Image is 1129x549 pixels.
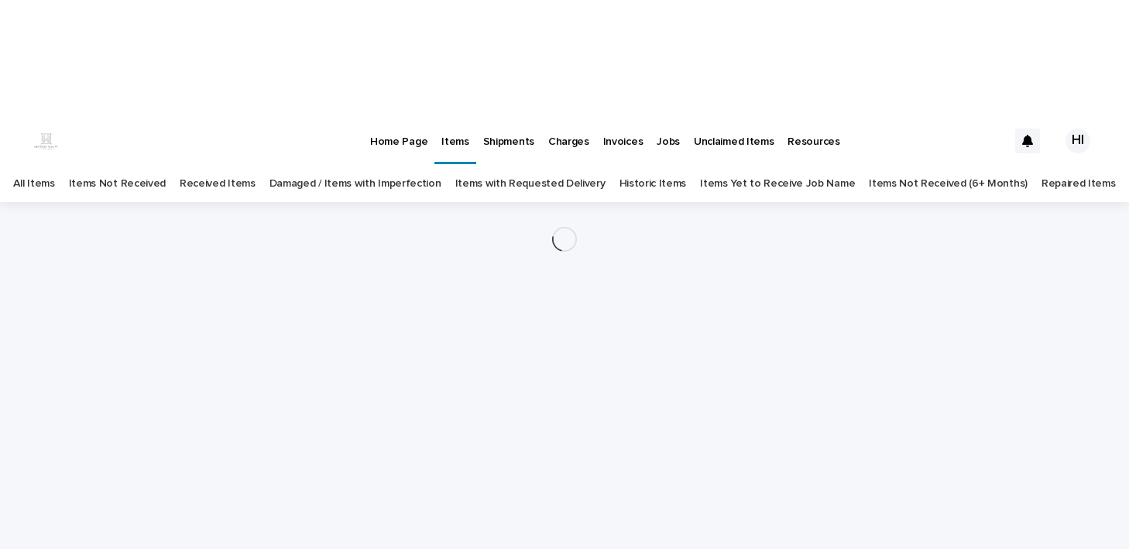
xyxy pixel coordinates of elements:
p: Home Page [370,116,427,149]
p: Invoices [603,116,643,149]
a: Invoices [596,116,650,164]
div: HI [1066,129,1090,153]
p: Shipments [483,116,534,149]
a: All Items [13,166,54,202]
a: Items with Requested Delivery [455,166,606,202]
a: Unclaimed Items [687,116,781,164]
p: Unclaimed Items [694,116,774,149]
a: Jobs [650,116,687,164]
img: DOhehw9PlZYs20gGqptV2a7dJTkBNKCZX0ni2BUML0I [31,125,62,156]
a: Received Items [180,166,256,202]
p: Resources [788,116,839,149]
a: Repaired Items [1041,166,1116,202]
a: Items Yet to Receive Job Name [700,166,855,202]
a: Historic Items [619,166,687,202]
a: Home Page [363,116,434,164]
a: Items Not Received (6+ Months) [869,166,1028,202]
p: Jobs [657,116,680,149]
a: Charges [541,116,596,164]
a: Resources [781,116,846,164]
a: Items Not Received [69,166,166,202]
p: Charges [548,116,589,149]
a: Items [434,116,475,162]
a: Damaged / Items with Imperfection [269,166,441,202]
a: Shipments [476,116,541,164]
p: Items [441,116,468,149]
